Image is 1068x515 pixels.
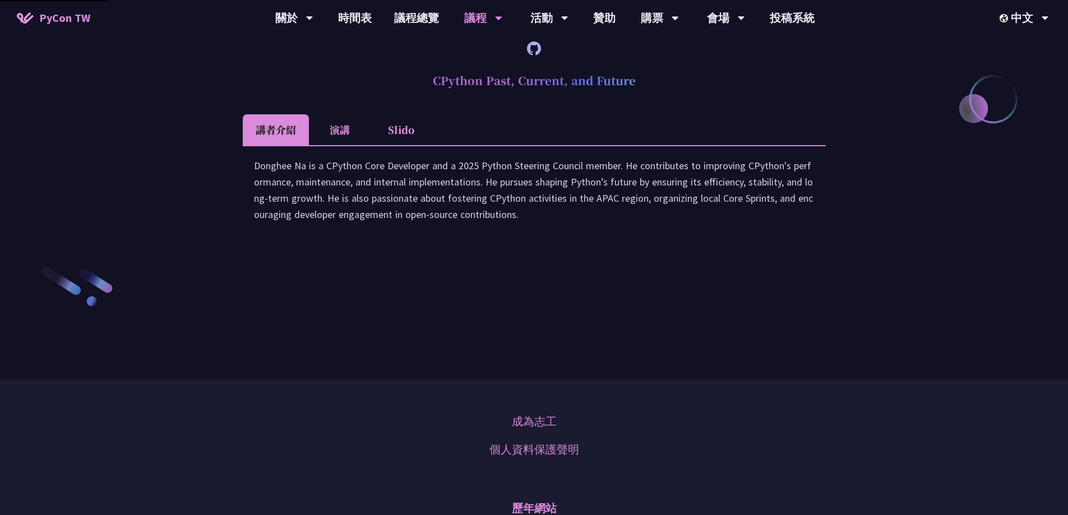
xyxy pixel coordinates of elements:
a: PyCon TW [6,4,101,32]
img: Home icon of PyCon TW 2025 [17,12,34,24]
li: Slido [371,114,432,145]
div: Donghee Na is a CPython Core Developer and a 2025 Python Steering Council member. He contributes ... [254,157,815,234]
img: Locale Icon [1000,14,1011,22]
span: PyCon TW [39,10,90,26]
h2: CPython Past, Current, and Future [243,64,826,98]
li: 講者介紹 [243,114,309,145]
li: 演講 [309,114,371,145]
a: 個人資料保護聲明 [489,441,579,458]
a: 成為志工 [512,413,557,430]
